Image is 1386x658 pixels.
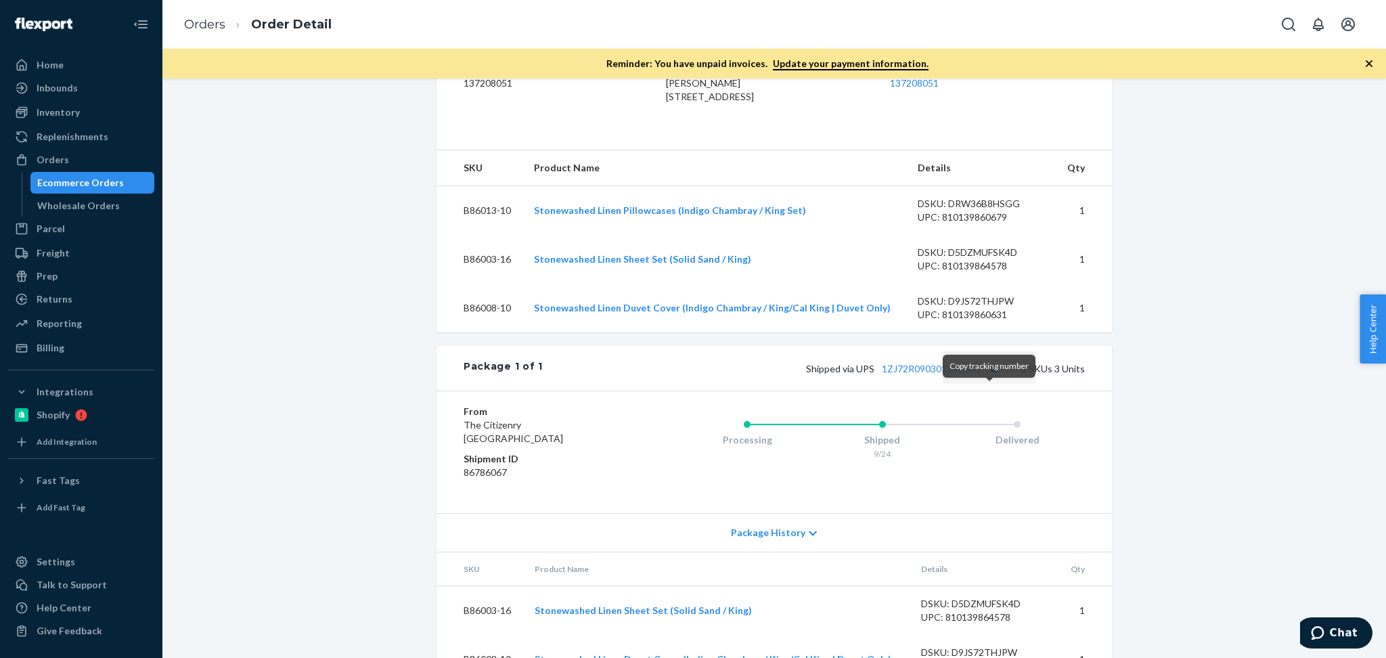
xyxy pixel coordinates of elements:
[30,195,155,217] a: Wholesale Orders
[918,246,1045,259] div: DSKU: D5DZMUFSK4D
[37,317,82,330] div: Reporting
[37,502,85,513] div: Add Fast Tag
[37,408,70,422] div: Shopify
[907,150,1056,186] th: Details
[910,552,1059,586] th: Details
[37,222,65,236] div: Parcel
[464,405,625,418] dt: From
[37,58,64,72] div: Home
[1058,586,1112,636] td: 1
[534,253,751,265] a: Stonewashed Linen Sheet Set (Solid Sand / King)
[437,186,523,236] td: B86013-10
[949,361,1029,371] span: Copy tracking number
[8,337,154,359] a: Billing
[437,150,523,186] th: SKU
[37,474,80,487] div: Fast Tags
[8,149,154,171] a: Orders
[8,102,154,123] a: Inventory
[30,172,155,194] a: Ecommerce Orders
[464,466,625,479] dd: 86786067
[8,597,154,619] a: Help Center
[37,153,69,167] div: Orders
[8,574,154,596] button: Talk to Support
[37,269,58,283] div: Prep
[1305,11,1332,38] button: Open notifications
[890,77,939,89] a: 137208051
[8,470,154,491] button: Fast Tags
[918,294,1045,308] div: DSKU: D9JS72THJPW
[8,77,154,99] a: Inbounds
[918,308,1045,322] div: UPC: 810139860631
[464,452,625,466] dt: Shipment ID
[535,605,752,616] a: Stonewashed Linen Sheet Set (Solid Sand / King)
[731,526,805,540] span: Package History
[949,433,1085,447] div: Delivered
[8,313,154,334] a: Reporting
[1335,11,1362,38] button: Open account menu
[523,150,907,186] th: Product Name
[37,199,120,213] div: Wholesale Orders
[15,18,72,31] img: Flexport logo
[437,235,523,284] td: B86003-16
[464,76,644,90] dd: 137208051
[8,242,154,264] a: Freight
[1360,294,1386,364] button: Help Center
[8,54,154,76] a: Home
[37,578,107,592] div: Talk to Support
[8,218,154,240] a: Parcel
[464,419,563,444] span: The Citizenry [GEOGRAPHIC_DATA]
[37,436,97,447] div: Add Integration
[37,385,93,399] div: Integrations
[921,597,1048,611] div: DSKU: D5DZMUFSK4D
[37,130,108,144] div: Replenishments
[37,624,102,638] div: Give Feedback
[1058,552,1112,586] th: Qty
[184,17,225,32] a: Orders
[37,106,80,119] div: Inventory
[524,552,910,586] th: Product Name
[8,497,154,519] a: Add Fast Tag
[882,363,979,374] a: 1ZJ72R090301342686
[251,17,332,32] a: Order Detail
[534,302,891,313] a: Stonewashed Linen Duvet Cover (Indigo Chambray / King/Cal King | Duvet Only)
[1056,150,1112,186] th: Qty
[8,431,154,453] a: Add Integration
[8,551,154,573] a: Settings
[921,611,1048,624] div: UPC: 810139864578
[773,58,929,70] a: Update your payment information.
[8,381,154,403] button: Integrations
[37,246,70,260] div: Freight
[806,363,1002,374] span: Shipped via UPS
[8,288,154,310] a: Returns
[918,197,1045,211] div: DSKU: DRW36B8HSGG
[815,433,950,447] div: Shipped
[543,359,1085,377] div: 3 SKUs 3 Units
[464,359,543,377] div: Package 1 of 1
[534,204,806,216] a: Stonewashed Linen Pillowcases (Indigo Chambray / King Set)
[606,57,929,70] p: Reminder: You have unpaid invoices.
[679,433,815,447] div: Processing
[8,620,154,642] button: Give Feedback
[1056,284,1112,332] td: 1
[918,259,1045,273] div: UPC: 810139864578
[37,341,64,355] div: Billing
[8,404,154,426] a: Shopify
[37,601,91,615] div: Help Center
[37,292,72,306] div: Returns
[437,586,524,636] td: B86003-16
[8,126,154,148] a: Replenishments
[37,176,124,190] div: Ecommerce Orders
[37,555,75,569] div: Settings
[127,11,154,38] button: Close Navigation
[815,448,950,460] div: 9/24
[1056,186,1112,236] td: 1
[1056,235,1112,284] td: 1
[173,5,342,45] ol: breadcrumbs
[8,265,154,287] a: Prep
[918,211,1045,224] div: UPC: 810139860679
[37,81,78,95] div: Inbounds
[1300,617,1372,651] iframe: Opens a widget where you can chat to one of our agents
[437,284,523,332] td: B86008-10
